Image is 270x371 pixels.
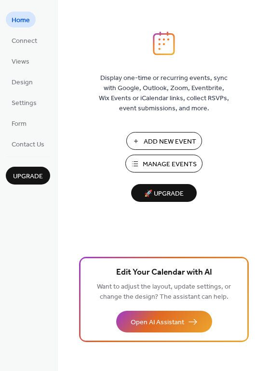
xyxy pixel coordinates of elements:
[116,311,212,332] button: Open AI Assistant
[131,184,197,202] button: 🚀 Upgrade
[153,31,175,55] img: logo_icon.svg
[6,115,32,131] a: Form
[12,36,37,46] span: Connect
[6,167,50,185] button: Upgrade
[116,266,212,279] span: Edit Your Calendar with AI
[6,53,35,69] a: Views
[6,74,39,90] a: Design
[12,140,44,150] span: Contact Us
[137,187,191,200] span: 🚀 Upgrade
[12,119,27,129] span: Form
[12,57,29,67] span: Views
[125,155,202,172] button: Manage Events
[6,12,36,27] a: Home
[144,137,196,147] span: Add New Event
[12,78,33,88] span: Design
[99,73,229,114] span: Display one-time or recurring events, sync with Google, Outlook, Zoom, Eventbrite, Wix Events or ...
[131,318,184,328] span: Open AI Assistant
[126,132,202,150] button: Add New Event
[6,94,42,110] a: Settings
[13,172,43,182] span: Upgrade
[143,159,197,170] span: Manage Events
[97,280,231,304] span: Want to adjust the layout, update settings, or change the design? The assistant can help.
[6,32,43,48] a: Connect
[12,98,37,108] span: Settings
[12,15,30,26] span: Home
[6,136,50,152] a: Contact Us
